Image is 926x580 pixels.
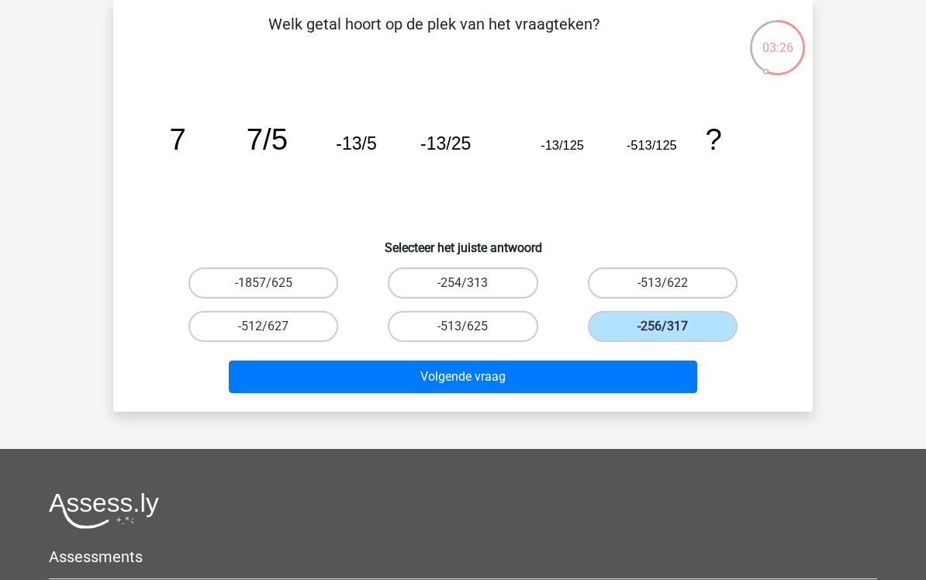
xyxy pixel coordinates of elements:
tspan: -13/125 [541,138,584,152]
label: -254/313 [388,268,537,299]
button: Volgende vraag [229,361,698,393]
tspan: ? [705,123,721,156]
label: -513/625 [388,311,537,342]
div: 03:26 [748,19,807,57]
label: -1857/625 [188,268,338,299]
tspan: -513/125 [627,138,677,152]
h6: Selecteer het juiste antwoord [138,228,788,255]
h5: Assessments [49,547,877,566]
label: -512/627 [188,311,338,342]
img: Assessly logo [49,492,159,529]
tspan: -13/5 [336,133,376,154]
tspan: 7 [170,123,186,156]
tspan: -13/25 [420,133,471,154]
label: -256/317 [588,311,738,342]
label: -513/622 [588,268,738,299]
tspan: 7/5 [247,123,288,156]
p: Welk getal hoort op de plek van het vraagteken? [138,12,730,59]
